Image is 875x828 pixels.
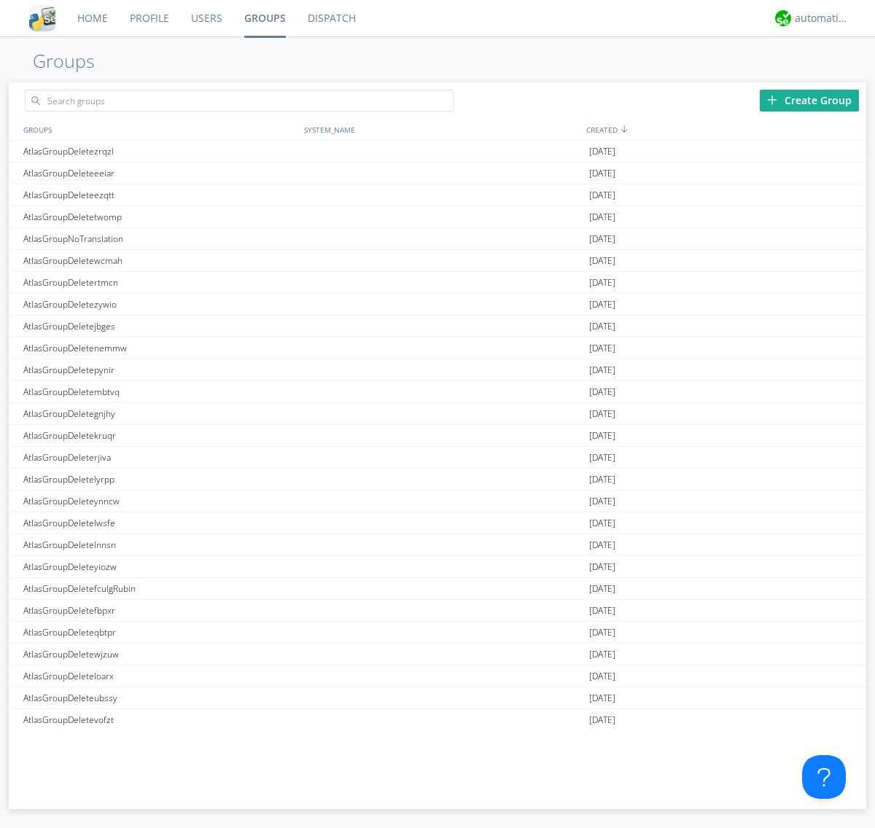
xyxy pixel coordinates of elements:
[9,469,866,491] a: AtlasGroupDeletelyrpp[DATE]
[589,184,615,206] span: [DATE]
[589,272,615,294] span: [DATE]
[9,687,866,709] a: AtlasGroupDeleteubssy[DATE]
[9,316,866,337] a: AtlasGroupDeletejbges[DATE]
[9,447,866,469] a: AtlasGroupDeleterjiva[DATE]
[20,250,300,271] div: AtlasGroupDeletewcmah
[9,381,866,403] a: AtlasGroupDeletembtvq[DATE]
[20,141,300,162] div: AtlasGroupDeletezrqzl
[9,556,866,578] a: AtlasGroupDeleteyiozw[DATE]
[20,665,300,687] div: AtlasGroupDeleteloarx
[9,534,866,556] a: AtlasGroupDeletelnnsn[DATE]
[589,512,615,534] span: [DATE]
[589,381,615,403] span: [DATE]
[589,425,615,447] span: [DATE]
[589,491,615,512] span: [DATE]
[20,163,300,184] div: AtlasGroupDeleteeeiar
[589,709,615,731] span: [DATE]
[9,578,866,600] a: AtlasGroupDeletefculgRubin[DATE]
[20,381,300,402] div: AtlasGroupDeletembtvq
[20,359,300,380] div: AtlasGroupDeletepynir
[589,600,615,622] span: [DATE]
[20,622,300,643] div: AtlasGroupDeleteqbtpr
[9,425,866,447] a: AtlasGroupDeletekruqr[DATE]
[9,622,866,644] a: AtlasGroupDeleteqbtpr[DATE]
[20,272,300,293] div: AtlasGroupDeletertmcn
[589,141,615,163] span: [DATE]
[9,163,866,184] a: AtlasGroupDeleteeeiar[DATE]
[589,644,615,665] span: [DATE]
[20,578,300,599] div: AtlasGroupDeletefculgRubin
[589,316,615,337] span: [DATE]
[20,206,300,227] div: AtlasGroupDeletetwomp
[20,119,297,140] div: GROUPS
[589,294,615,316] span: [DATE]
[589,337,615,359] span: [DATE]
[20,491,300,512] div: AtlasGroupDeleteynncw
[589,556,615,578] span: [DATE]
[9,644,866,665] a: AtlasGroupDeletewjzuw[DATE]
[9,206,866,228] a: AtlasGroupDeletetwomp[DATE]
[589,578,615,600] span: [DATE]
[9,141,866,163] a: AtlasGroupDeletezrqzl[DATE]
[589,163,615,184] span: [DATE]
[802,755,846,799] iframe: Toggle Customer Support
[9,337,866,359] a: AtlasGroupDeletenemmw[DATE]
[589,665,615,687] span: [DATE]
[589,622,615,644] span: [DATE]
[20,534,300,555] div: AtlasGroupDeletelnnsn
[9,491,866,512] a: AtlasGroupDeleteynncw[DATE]
[9,709,866,731] a: AtlasGroupDeletevofzt[DATE]
[29,5,55,31] img: cddb5a64eb264b2086981ab96f4c1ba7
[20,687,300,708] div: AtlasGroupDeleteubssy
[300,119,583,140] div: SYSTEM_NAME
[9,403,866,425] a: AtlasGroupDeletegnjhy[DATE]
[795,11,849,26] div: automation+atlas
[9,665,866,687] a: AtlasGroupDeleteloarx[DATE]
[9,512,866,534] a: AtlasGroupDeletelwsfe[DATE]
[20,403,300,424] div: AtlasGroupDeletegnjhy
[20,512,300,534] div: AtlasGroupDeletelwsfe
[25,90,454,112] input: Search groups
[589,403,615,425] span: [DATE]
[760,90,859,112] div: Create Group
[9,184,866,206] a: AtlasGroupDeleteezqtt[DATE]
[20,184,300,206] div: AtlasGroupDeleteezqtt
[9,250,866,272] a: AtlasGroupDeletewcmah[DATE]
[20,294,300,315] div: AtlasGroupDeletezywio
[20,709,300,730] div: AtlasGroupDeletevofzt
[20,469,300,490] div: AtlasGroupDeletelyrpp
[589,206,615,228] span: [DATE]
[20,556,300,577] div: AtlasGroupDeleteyiozw
[20,644,300,665] div: AtlasGroupDeletewjzuw
[589,469,615,491] span: [DATE]
[20,228,300,249] div: AtlasGroupNoTranslation
[20,337,300,359] div: AtlasGroupDeletenemmw
[9,272,866,294] a: AtlasGroupDeletertmcn[DATE]
[775,10,791,26] img: d2d01cd9b4174d08988066c6d424eccd
[767,95,777,105] img: plus.svg
[20,600,300,621] div: AtlasGroupDeletefbpxr
[589,534,615,556] span: [DATE]
[9,359,866,381] a: AtlasGroupDeletepynir[DATE]
[589,250,615,272] span: [DATE]
[589,447,615,469] span: [DATE]
[20,316,300,337] div: AtlasGroupDeletejbges
[583,119,866,140] div: CREATED
[589,359,615,381] span: [DATE]
[9,294,866,316] a: AtlasGroupDeletezywio[DATE]
[20,447,300,468] div: AtlasGroupDeleterjiva
[9,600,866,622] a: AtlasGroupDeletefbpxr[DATE]
[9,228,866,250] a: AtlasGroupNoTranslation[DATE]
[589,228,615,250] span: [DATE]
[20,425,300,446] div: AtlasGroupDeletekruqr
[589,687,615,709] span: [DATE]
